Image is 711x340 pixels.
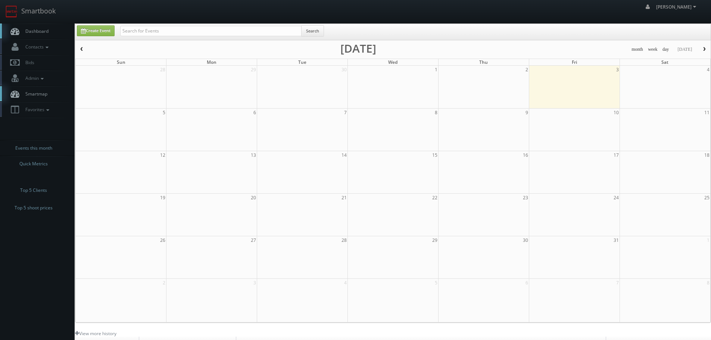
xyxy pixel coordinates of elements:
span: Bids [22,59,34,66]
span: Wed [388,59,397,65]
span: 13 [250,151,257,159]
span: 25 [704,194,710,202]
span: Favorites [22,106,51,113]
span: 7 [615,279,620,287]
span: 4 [343,279,347,287]
span: [PERSON_NAME] [656,4,698,10]
span: 1 [434,66,438,74]
span: 28 [159,66,166,74]
span: 17 [613,151,620,159]
span: Top 5 Clients [20,187,47,194]
span: 2 [525,66,529,74]
span: 16 [522,151,529,159]
span: 6 [525,279,529,287]
span: Top 5 shoot prices [15,204,53,212]
span: 20 [250,194,257,202]
span: 11 [704,109,710,116]
button: month [629,45,646,54]
span: 9 [525,109,529,116]
span: 2 [162,279,166,287]
span: Admin [22,75,46,81]
span: Mon [207,59,216,65]
span: Fri [572,59,577,65]
span: 3 [615,66,620,74]
span: 29 [431,236,438,244]
span: 23 [522,194,529,202]
button: week [645,45,660,54]
span: Events this month [15,144,52,152]
span: Smartmap [22,91,47,97]
span: 8 [706,279,710,287]
span: 27 [250,236,257,244]
a: Create Event [77,25,115,36]
span: 15 [431,151,438,159]
a: View more history [75,330,116,337]
span: 28 [341,236,347,244]
span: 31 [613,236,620,244]
img: smartbook-logo.png [6,6,18,18]
span: 29 [250,66,257,74]
span: 14 [341,151,347,159]
span: 8 [434,109,438,116]
span: 6 [253,109,257,116]
span: 1 [706,236,710,244]
span: 21 [341,194,347,202]
button: [DATE] [675,45,695,54]
span: 30 [341,66,347,74]
span: Sun [117,59,125,65]
span: 18 [704,151,710,159]
span: Thu [479,59,488,65]
span: Sat [661,59,668,65]
span: 12 [159,151,166,159]
h2: [DATE] [340,45,376,52]
span: 5 [434,279,438,287]
button: Search [301,25,324,37]
span: Quick Metrics [19,160,48,168]
span: 24 [613,194,620,202]
span: 4 [706,66,710,74]
span: Tue [298,59,306,65]
button: day [660,45,672,54]
span: 30 [522,236,529,244]
span: Contacts [22,44,50,50]
span: 10 [613,109,620,116]
input: Search for Events [120,26,302,36]
span: 22 [431,194,438,202]
span: 7 [343,109,347,116]
span: 26 [159,236,166,244]
span: 19 [159,194,166,202]
span: 3 [253,279,257,287]
span: Dashboard [22,28,49,34]
span: 5 [162,109,166,116]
